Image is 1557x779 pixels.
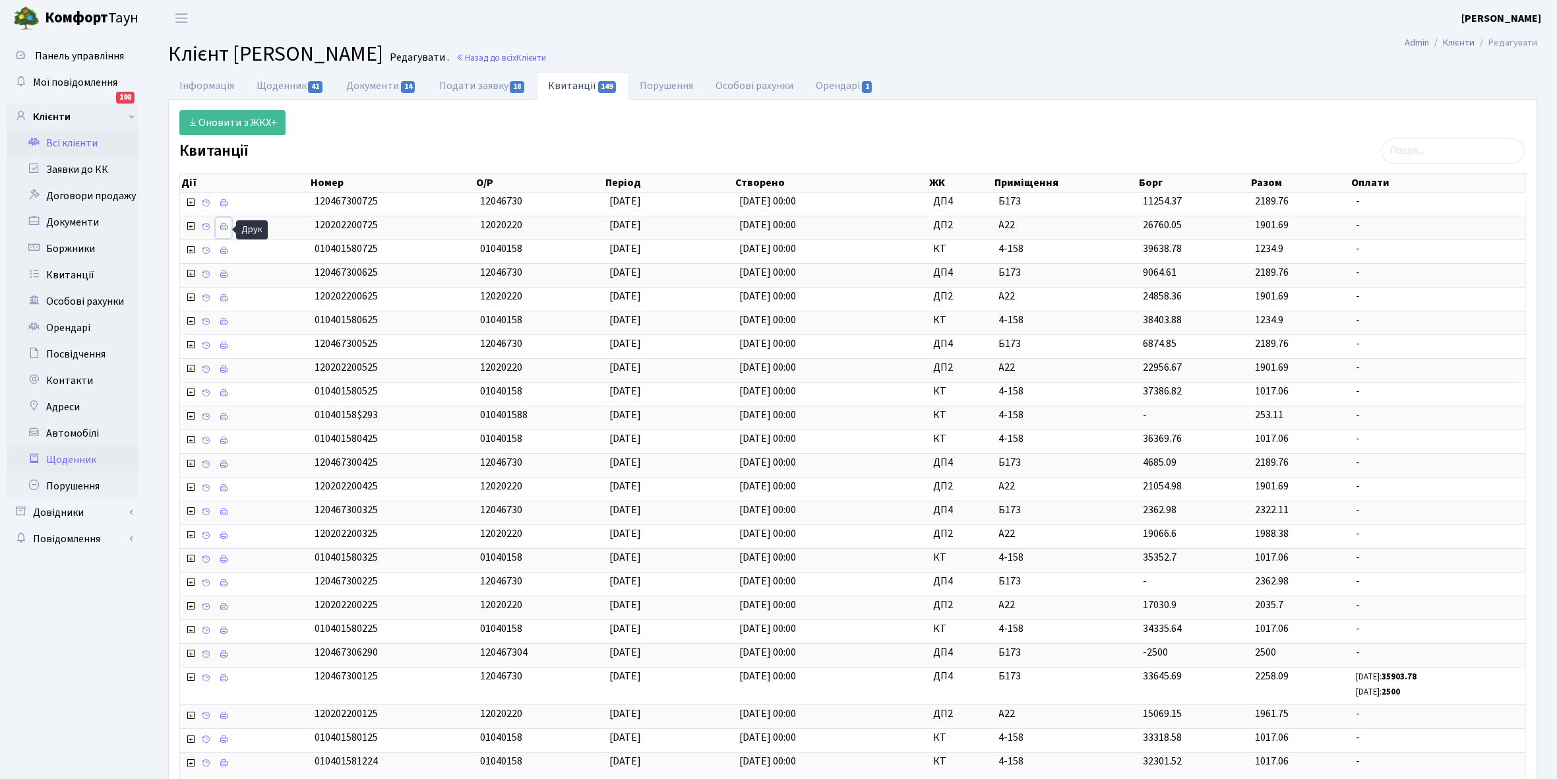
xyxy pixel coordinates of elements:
b: 2500 [1382,686,1400,698]
span: [DATE] 00:00 [739,265,796,280]
span: 1017.06 [1256,384,1289,398]
span: [DATE] 00:00 [739,455,796,470]
span: ДП4 [933,645,989,660]
span: 253.11 [1256,408,1284,422]
a: Адреси [7,394,138,420]
span: 14 [401,81,415,93]
span: КТ [933,313,989,328]
span: - [1356,598,1520,613]
a: Назад до всіхКлієнти [456,51,546,64]
span: КТ [933,730,989,745]
span: - [1356,289,1520,304]
span: 11254.37 [1144,194,1182,208]
span: 36369.76 [1144,431,1182,446]
span: - [1356,384,1520,399]
span: 4-158 [999,241,1133,257]
span: А22 [999,479,1133,494]
a: Квитанції [537,72,628,100]
span: [DATE] 00:00 [739,526,796,541]
div: Друк [236,220,268,239]
span: - [1356,455,1520,470]
span: 34335.64 [1144,621,1182,636]
span: 4-158 [999,408,1133,423]
a: Боржники [7,235,138,262]
a: Порушення [629,72,705,100]
span: 24858.36 [1144,289,1182,303]
img: logo.png [13,5,40,32]
span: [DATE] 00:00 [739,754,796,768]
a: Порушення [7,473,138,499]
span: 2362.98 [1256,574,1289,588]
a: Клієнти [7,104,138,130]
span: [DATE] [609,706,641,721]
span: КТ [933,241,989,257]
span: [DATE] 00:00 [739,408,796,422]
span: 12046730 [480,669,522,683]
span: - [1144,408,1147,422]
span: 19066.6 [1144,526,1177,541]
span: [DATE] [609,336,641,351]
a: [PERSON_NAME] [1461,11,1541,26]
a: Оновити з ЖКХ+ [179,110,286,135]
span: ДП2 [933,218,989,233]
span: 1901.69 [1256,479,1289,493]
span: 9064.61 [1144,265,1177,280]
span: ДП4 [933,336,989,352]
span: [DATE] 00:00 [739,706,796,721]
span: - [1356,218,1520,233]
span: 12020220 [480,598,522,612]
span: - [1356,313,1520,328]
span: А22 [999,598,1133,613]
span: 01040158 [480,550,522,565]
span: - [1356,360,1520,375]
span: - [1356,706,1520,722]
span: Б173 [999,645,1133,660]
span: [DATE] 00:00 [739,598,796,612]
span: 41 [308,81,322,93]
span: 4-158 [999,730,1133,745]
span: 4-158 [999,550,1133,565]
a: Орендарі [7,315,138,341]
span: ДП2 [933,598,989,613]
a: Контакти [7,367,138,394]
span: ДП4 [933,265,989,280]
a: Квитанції [7,262,138,288]
span: 120202200125 [315,706,378,721]
span: 120202200625 [315,289,378,303]
span: Б173 [999,336,1133,352]
span: Б173 [999,669,1133,684]
span: 1961.75 [1256,706,1289,721]
span: 1988.38 [1256,526,1289,541]
span: [DATE] [609,574,641,588]
a: Документи [7,209,138,235]
b: 35903.78 [1382,671,1417,683]
span: 37386.82 [1144,384,1182,398]
a: Клієнти [1443,36,1475,49]
span: - [1356,194,1520,209]
span: [DATE] [609,621,641,636]
span: ДП4 [933,194,989,209]
span: [DATE] [609,384,641,398]
span: 33645.69 [1144,669,1182,683]
span: 12046730 [480,194,522,208]
span: 4-158 [999,384,1133,399]
span: 120467300625 [315,265,378,280]
span: 120467300425 [315,455,378,470]
span: 21054.98 [1144,479,1182,493]
a: Договори продажу [7,183,138,209]
span: [DATE] [609,194,641,208]
a: Подати заявку [428,72,537,100]
th: Оплати [1351,173,1525,192]
th: Разом [1250,173,1350,192]
th: ЖК [928,173,994,192]
span: - [1356,621,1520,637]
button: Переключити навігацію [165,7,198,29]
span: 010401588 [480,408,528,422]
th: О/Р [475,173,605,192]
span: ДП4 [933,503,989,518]
span: 01040158 [480,384,522,398]
th: Період [604,173,734,192]
span: [DATE] [609,360,641,375]
span: 010401580725 [315,241,378,256]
